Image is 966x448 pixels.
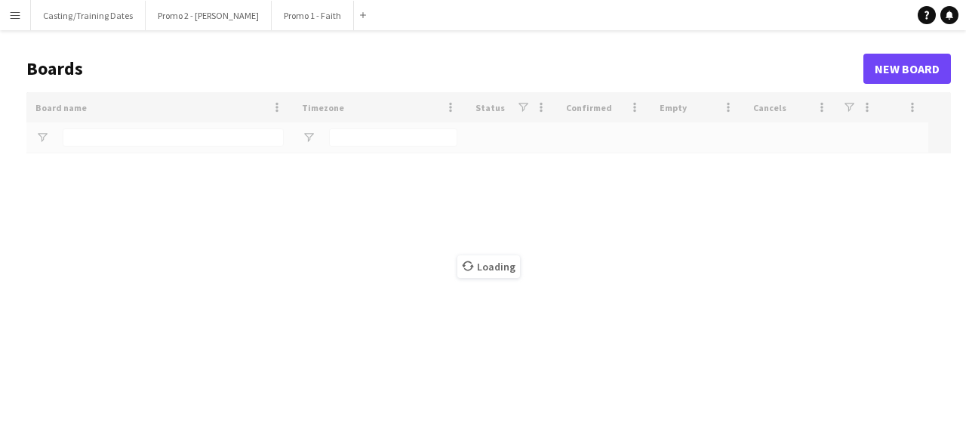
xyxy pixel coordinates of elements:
button: Promo 2 - [PERSON_NAME] [146,1,272,30]
button: Promo 1 - Faith [272,1,354,30]
a: New Board [863,54,951,84]
button: Casting/Training Dates [31,1,146,30]
h1: Boards [26,57,863,80]
span: Loading [457,255,520,278]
